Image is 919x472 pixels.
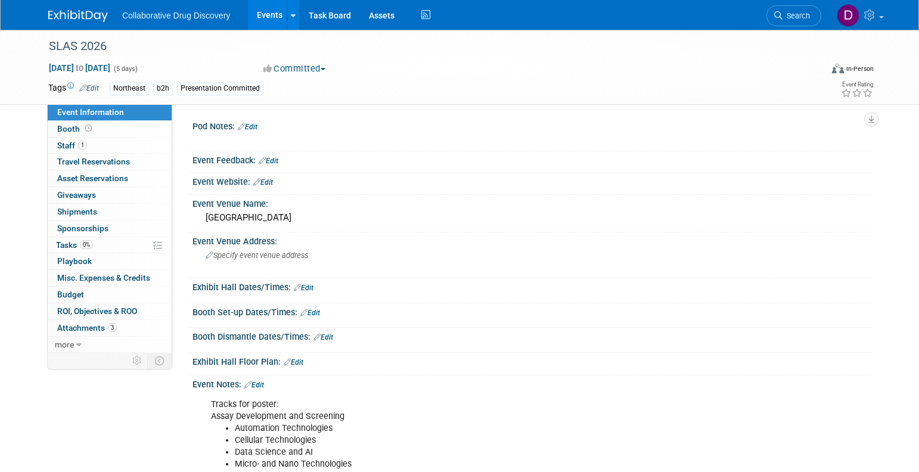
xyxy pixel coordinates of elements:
span: Staff [57,141,87,150]
a: Edit [244,381,264,389]
div: SLAS 2026 [45,36,803,57]
div: Event Venue Name: [193,195,871,210]
li: Micro- and Nano Technologies [235,458,732,470]
div: [GEOGRAPHIC_DATA] [201,209,862,227]
div: Booth Set-up Dates/Times: [193,303,871,319]
span: Misc. Expenses & Credits [57,273,150,282]
li: Data Science and AI [235,446,732,458]
a: Edit [284,358,303,367]
div: Exhibit Hall Floor Plan: [193,353,871,368]
a: Giveaways [48,187,172,203]
span: to [74,63,85,73]
a: Asset Reservations [48,170,172,187]
a: Travel Reservations [48,154,172,170]
span: Collaborative Drug Discovery [122,11,230,20]
span: Attachments [57,323,117,333]
a: Edit [238,123,257,131]
span: 0% [80,240,93,249]
span: Budget [57,290,84,299]
span: 3 [108,323,117,332]
a: Search [766,5,821,26]
a: Tasks0% [48,237,172,253]
span: Sponsorships [57,223,108,233]
a: Edit [313,333,333,341]
a: Misc. Expenses & Credits [48,270,172,286]
span: Event Information [57,107,124,117]
a: Playbook [48,253,172,269]
span: Tasks [56,240,93,250]
div: Event Feedback: [193,151,871,167]
span: Specify event venue address [206,251,308,260]
div: In-Person [846,64,874,73]
span: more [55,340,74,349]
div: Exhibit Hall Dates/Times: [193,278,871,294]
span: Booth not reserved yet [83,124,94,133]
td: Personalize Event Tab Strip [127,353,148,368]
td: Toggle Event Tabs [148,353,172,368]
a: Event Information [48,104,172,120]
a: Edit [79,84,99,92]
span: Booth [57,124,94,133]
a: more [48,337,172,353]
li: Automation Technologies [235,423,732,434]
a: Shipments [48,204,172,220]
span: Search [783,11,810,20]
a: Edit [300,309,320,317]
img: Daniel Castro [837,4,859,27]
span: (5 days) [113,65,138,73]
td: Tags [48,82,99,95]
div: Event Notes: [193,375,871,391]
span: ROI, Objectives & ROO [57,306,137,316]
a: Sponsorships [48,221,172,237]
div: Event Format [751,62,874,80]
span: Giveaways [57,190,96,200]
a: Edit [294,284,313,292]
div: Booth Dismantle Dates/Times: [193,328,871,343]
div: Northeast [110,82,149,95]
span: Travel Reservations [57,157,130,166]
img: Format-Inperson.png [832,64,844,73]
img: ExhibitDay [48,10,108,22]
div: Pod Notes: [193,117,871,133]
div: Event Venue Address: [193,232,871,247]
div: Event Rating [841,82,873,88]
div: b2h [153,82,173,95]
span: Asset Reservations [57,173,128,183]
a: ROI, Objectives & ROO [48,303,172,319]
a: Attachments3 [48,320,172,336]
button: Committed [259,63,330,75]
div: Presentation Committed [177,82,263,95]
a: Staff1 [48,138,172,154]
a: Booth [48,121,172,137]
span: [DATE] [DATE] [48,63,111,73]
li: Cellular Technologies [235,434,732,446]
span: Shipments [57,207,97,216]
a: Edit [259,157,278,165]
span: Playbook [57,256,92,266]
a: Edit [253,178,273,187]
a: Budget [48,287,172,303]
span: 1 [78,141,87,150]
div: Event Website: [193,173,871,188]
